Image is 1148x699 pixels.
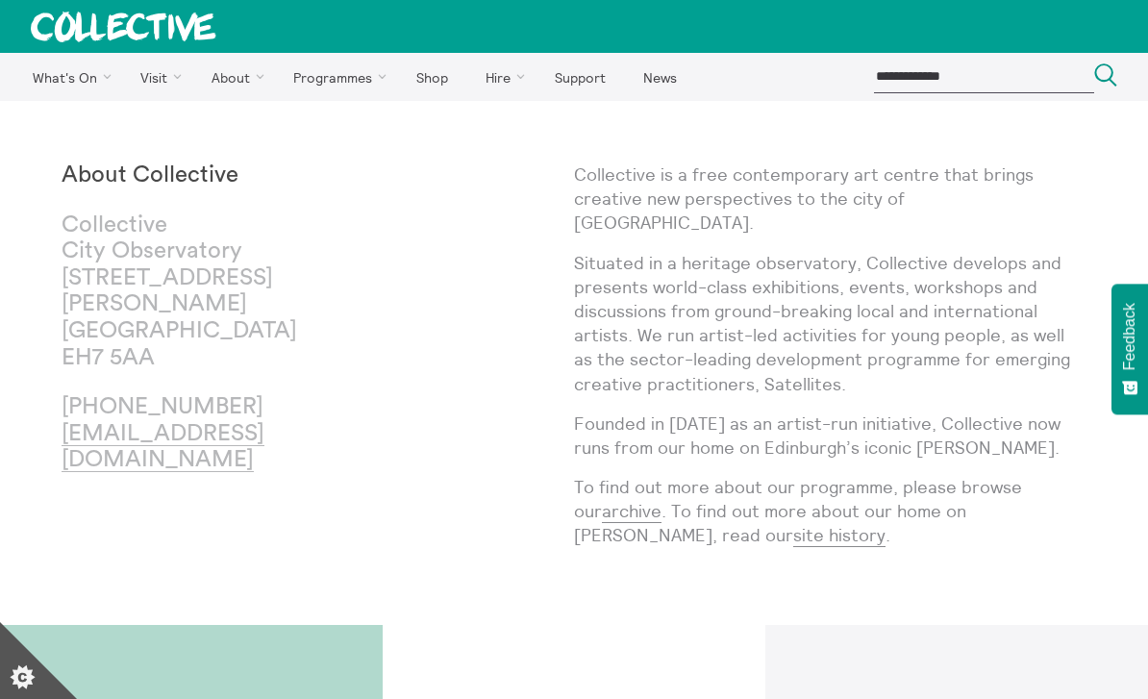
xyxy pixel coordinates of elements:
p: Situated in a heritage observatory, Collective develops and presents world-class exhibitions, eve... [574,251,1086,396]
a: Hire [469,53,535,101]
a: What's On [15,53,120,101]
a: [EMAIL_ADDRESS][DOMAIN_NAME] [62,422,264,473]
a: Support [537,53,622,101]
a: [PHONE_NUMBER] [62,395,263,418]
a: Shop [399,53,464,101]
a: Visit [124,53,191,101]
p: To find out more about our programme, please browse our . To find out more about our home on [PER... [574,475,1086,548]
button: Feedback - Show survey [1111,284,1148,414]
a: site history [793,524,886,547]
span: Feedback [1121,303,1138,370]
a: archive [602,500,661,523]
p: Collective City Observatory [STREET_ADDRESS][PERSON_NAME] [GEOGRAPHIC_DATA] EH7 5AA [62,212,318,372]
p: Collective is a free contemporary art centre that brings creative new perspectives to the city of... [574,162,1086,236]
a: About [194,53,273,101]
a: Programmes [277,53,396,101]
a: News [626,53,693,101]
strong: About Collective [62,163,238,187]
p: Founded in [DATE] as an artist-run initiative, Collective now runs from our home on Edinburgh’s i... [574,412,1086,460]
